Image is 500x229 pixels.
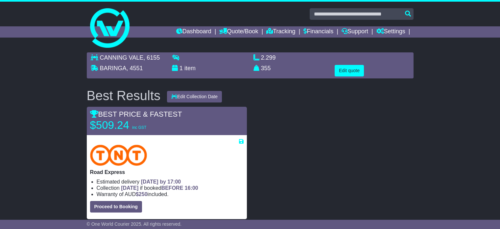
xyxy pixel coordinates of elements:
li: Collection [97,185,244,191]
li: Estimated delivery [97,179,244,185]
a: Tracking [266,26,295,38]
span: if booked [121,185,198,191]
a: Dashboard [176,26,211,38]
span: © One World Courier 2025. All rights reserved. [87,221,182,227]
button: Edit Collection Date [167,91,222,102]
span: 16:00 [185,185,198,191]
a: Settings [376,26,405,38]
span: BEFORE [161,185,183,191]
span: $ [136,191,148,197]
span: BARINGA [100,65,127,72]
p: Road Express [90,169,244,175]
div: Best Results [83,88,164,103]
span: BEST PRICE & FASTEST [90,110,182,118]
span: item [184,65,196,72]
span: , 6155 [143,54,160,61]
a: Financials [303,26,333,38]
li: Warranty of AUD included. [97,191,244,197]
span: 2.299 [261,54,276,61]
p: $509.24 [90,119,172,132]
span: 1 [179,65,183,72]
span: , 4551 [127,65,143,72]
span: inc GST [132,125,146,130]
button: Proceed to Booking [90,201,142,213]
span: 355 [261,65,271,72]
button: Edit quote [335,65,364,76]
a: Quote/Book [219,26,258,38]
span: [DATE] by 17:00 [141,179,181,185]
img: TNT Domestic: Road Express [90,145,147,166]
span: 250 [139,191,148,197]
a: Support [342,26,368,38]
span: [DATE] [121,185,138,191]
span: CANNING VALE [100,54,144,61]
